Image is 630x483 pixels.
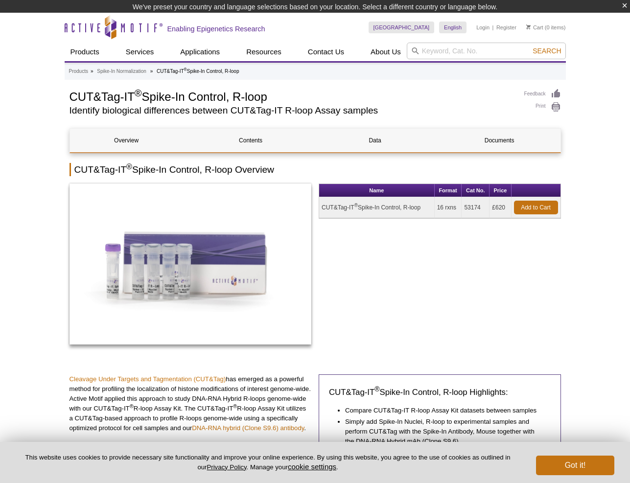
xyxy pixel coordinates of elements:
a: [GEOGRAPHIC_DATA] [369,22,435,33]
sup: ® [135,88,142,98]
p: has emerged as a powerful method for profiling the localization of histone modifications of inter... [70,374,312,433]
a: Data [319,129,432,152]
sup: ® [126,162,132,170]
a: Applications [174,43,226,61]
li: Simply add Spike-In Nuclei, R-loop to experimental samples and perform CUT&Tag with the Spike-In ... [345,417,541,446]
li: » [91,69,93,74]
a: Resources [240,43,287,61]
button: cookie settings [288,462,336,471]
h2: CUT&Tag-IT Spike-In Control, R-loop Overview [70,163,561,176]
a: English [439,22,467,33]
a: DNA-RNA hybrid (Clone S9.6) antibody [192,424,304,432]
a: Spike-In Normalization [97,67,146,76]
sup: ® [184,67,187,72]
a: Documents [443,129,556,152]
a: CUT&Tag-IT® Spike-In Control, R-loop [70,184,312,348]
a: Cleavage Under Targets and Tagmentation (CUT&Tag) [70,375,226,383]
td: 53174 [462,197,490,218]
a: Products [69,67,88,76]
li: | [492,22,494,33]
a: About Us [365,43,407,61]
a: Services [120,43,160,61]
a: Contact Us [302,43,350,61]
a: Contents [194,129,307,152]
p: This website uses cookies to provide necessary site functionality and improve your online experie... [16,453,520,472]
a: Cart [526,24,543,31]
a: Login [476,24,490,31]
th: Name [319,184,435,197]
h2: Enabling Epigenetics Research [167,24,265,33]
a: Privacy Policy [207,463,246,471]
a: Feedback [524,89,561,99]
th: Price [490,184,511,197]
li: (0 items) [526,22,566,33]
li: » [150,69,153,74]
li: CUT&Tag-IT Spike-In Control, R-loop [157,69,239,74]
input: Keyword, Cat. No. [407,43,566,59]
a: Overview [70,129,183,152]
img: CUT&Tag-IT® Spike-In Control, R-loop [70,184,312,345]
h2: Identify biological differences between CUT&Tag-IT R-loop Assay samples [70,106,514,115]
a: Register [496,24,516,31]
sup: ® [233,403,237,409]
h1: CUT&Tag-IT Spike-In Control, R-loop [70,89,514,103]
td: 16 rxns [435,197,462,218]
button: Search [530,46,564,55]
a: Add to Cart [514,201,558,214]
span: Search [533,47,561,55]
sup: ® [354,203,358,208]
th: Cat No. [462,184,490,197]
li: Compare CUT&Tag-IT R-loop Assay Kit datasets between samples [345,406,541,415]
sup: ® [130,403,134,409]
img: Your Cart [526,24,531,29]
a: Print [524,102,561,113]
td: £620 [490,197,511,218]
h3: CUT&Tag-IT Spike-In Control, R-loop Highlights: [329,387,551,398]
a: Products [65,43,105,61]
sup: ® [374,386,379,393]
td: CUT&Tag-IT Spike-In Control, R-loop [319,197,435,218]
button: Got it! [536,456,614,475]
th: Format [435,184,462,197]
